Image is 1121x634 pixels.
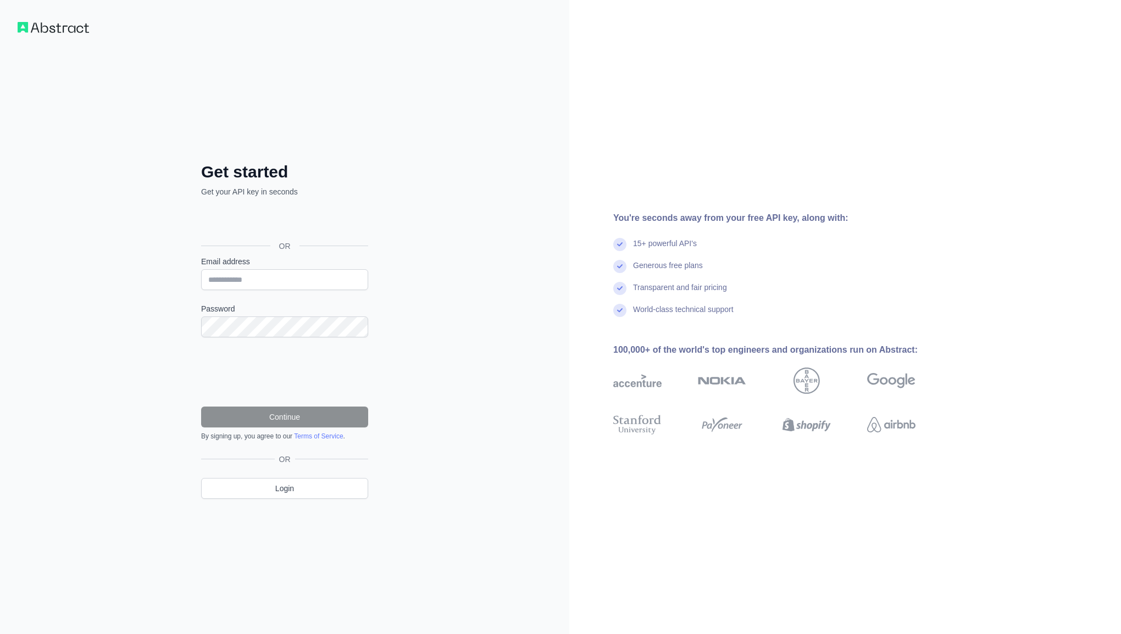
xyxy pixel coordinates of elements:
img: shopify [783,413,831,437]
span: OR [275,454,295,465]
img: stanford university [613,413,662,437]
img: check mark [613,260,626,273]
img: payoneer [698,413,746,437]
p: Get your API key in seconds [201,186,368,197]
label: Password [201,303,368,314]
img: nokia [698,368,746,394]
div: Transparent and fair pricing [633,282,727,304]
img: Workflow [18,22,89,33]
img: check mark [613,304,626,317]
span: OR [270,241,299,252]
a: Login [201,478,368,499]
img: airbnb [867,413,915,437]
button: Continue [201,407,368,427]
img: check mark [613,282,626,295]
img: check mark [613,238,626,251]
iframe: Sign in with Google Button [196,209,371,233]
div: 15+ powerful API's [633,238,697,260]
div: By signing up, you agree to our . [201,432,368,441]
label: Email address [201,256,368,267]
div: World-class technical support [633,304,734,326]
a: Terms of Service [294,432,343,440]
iframe: reCAPTCHA [201,351,368,393]
div: Generous free plans [633,260,703,282]
img: bayer [793,368,820,394]
img: accenture [613,368,662,394]
div: You're seconds away from your free API key, along with: [613,212,951,225]
div: 100,000+ of the world's top engineers and organizations run on Abstract: [613,343,951,357]
h2: Get started [201,162,368,182]
img: google [867,368,915,394]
